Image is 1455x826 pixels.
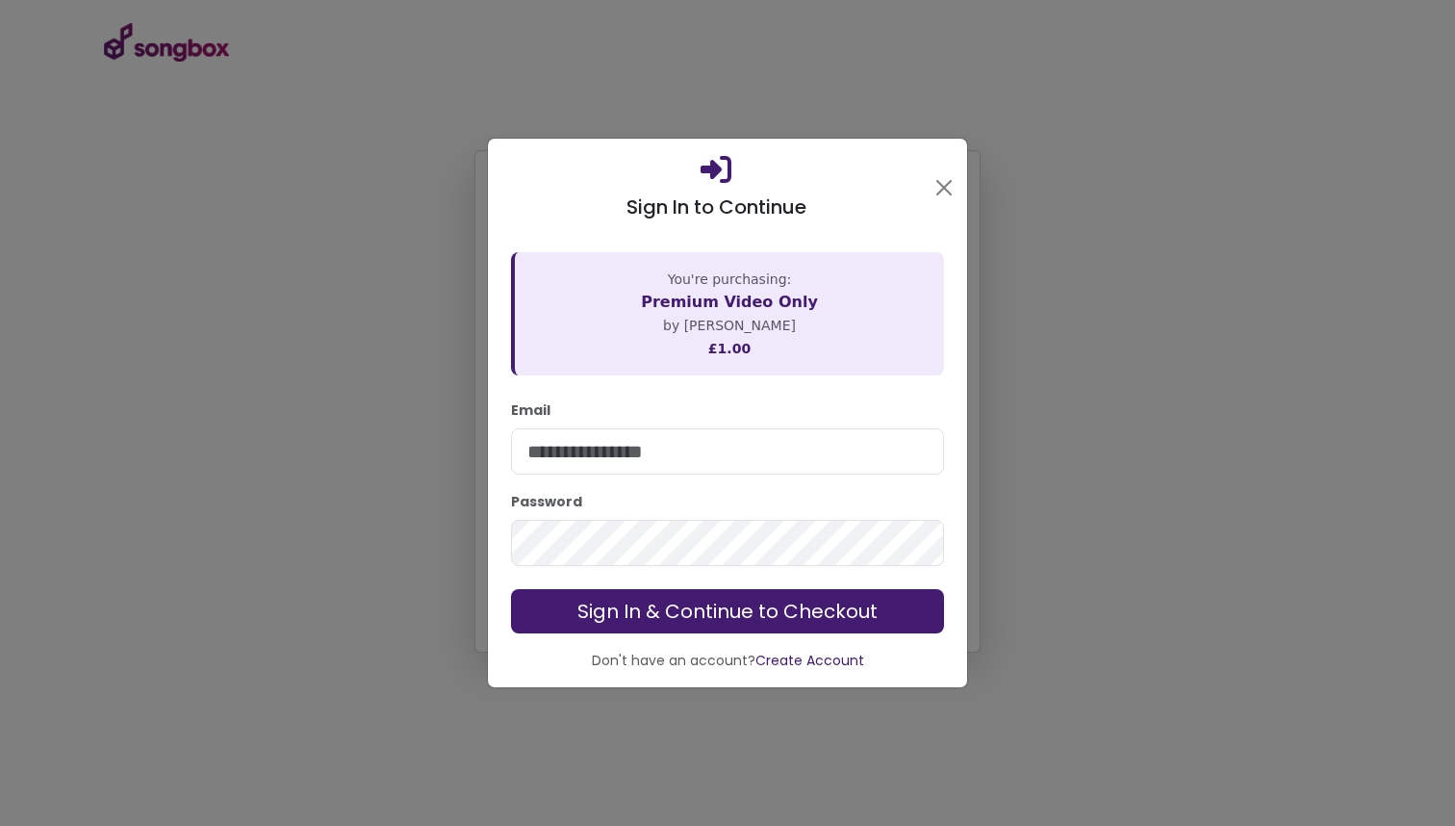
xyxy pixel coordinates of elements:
[668,271,792,287] small: You're purchasing:
[511,400,550,421] label: Email
[511,492,582,512] label: Password
[930,172,959,203] button: Close
[708,341,751,356] small: £1.00
[577,598,878,625] span: Sign In & Continue to Checkout
[641,293,818,311] strong: Premium Video Only
[592,651,864,670] small: Don't have an account?
[503,154,930,221] h5: Sign In to Continue
[755,651,864,670] a: Create Account
[663,318,796,333] small: by [PERSON_NAME]
[511,589,944,633] button: Sign In & Continue to Checkout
